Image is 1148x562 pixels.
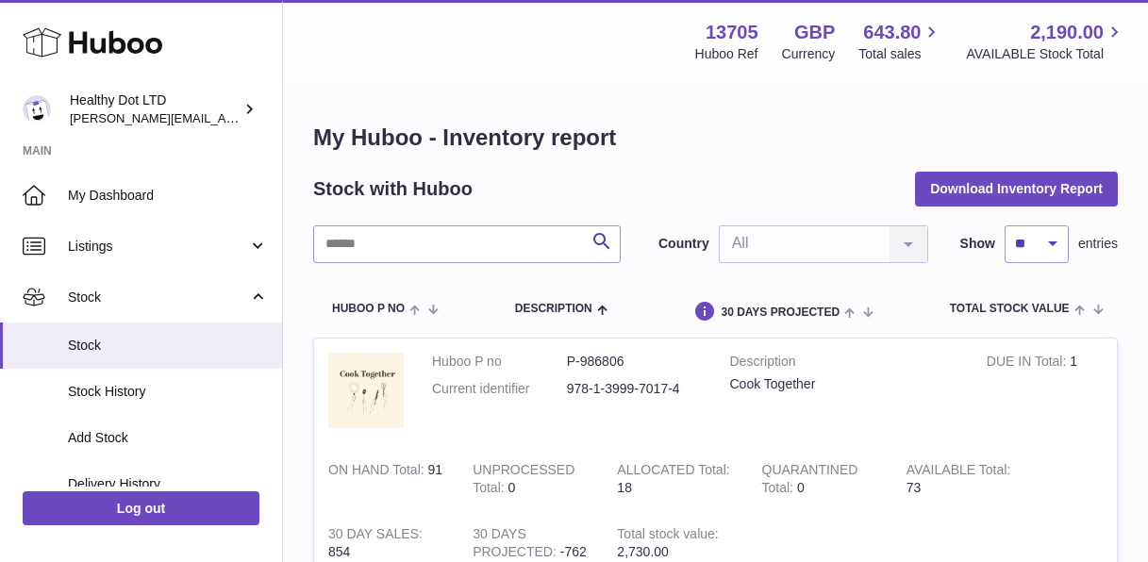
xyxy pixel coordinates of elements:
span: Add Stock [68,429,268,447]
span: Stock [68,337,268,355]
strong: QUARANTINED Total [762,462,858,500]
span: 2,730.00 [617,544,669,559]
span: My Dashboard [68,187,268,205]
td: 1 [973,339,1117,447]
button: Download Inventory Report [915,172,1118,206]
dt: Huboo P no [432,353,567,371]
h2: Stock with Huboo [313,176,473,202]
span: Description [515,303,592,315]
strong: Description [730,353,958,375]
span: Stock History [68,383,268,401]
div: Healthy Dot LTD [70,91,240,127]
a: Log out [23,491,259,525]
span: Total stock value [950,303,1070,315]
label: Country [658,235,709,253]
span: 2,190.00 [1030,20,1104,45]
span: Stock [68,289,248,306]
span: entries [1078,235,1118,253]
strong: ALLOCATED Total [617,462,729,482]
span: Listings [68,238,248,256]
td: 0 [458,447,603,511]
td: 91 [314,447,458,511]
dt: Current identifier [432,380,567,398]
a: 2,190.00 AVAILABLE Stock Total [966,20,1125,63]
div: Huboo Ref [695,45,758,63]
strong: UNPROCESSED Total [473,462,574,500]
span: 30 DAYS PROJECTED [721,306,840,319]
strong: DUE IN Total [987,354,1070,373]
strong: ON HAND Total [328,462,428,482]
span: AVAILABLE Stock Total [966,45,1125,63]
div: Cook Together [730,375,958,393]
strong: AVAILABLE Total [907,462,1011,482]
dd: 978-1-3999-7017-4 [567,380,702,398]
span: Huboo P no [332,303,405,315]
div: Currency [782,45,836,63]
td: 73 [892,447,1037,511]
span: Total sales [858,45,942,63]
strong: GBP [794,20,835,45]
strong: Total stock value [617,526,718,546]
strong: 30 DAY SALES [328,526,423,546]
span: Delivery History [68,475,268,493]
dd: P-986806 [567,353,702,371]
td: 18 [603,447,747,511]
label: Show [960,235,995,253]
span: 643.80 [863,20,921,45]
h1: My Huboo - Inventory report [313,123,1118,153]
img: product image [328,353,404,428]
span: 0 [797,480,805,495]
strong: 13705 [706,20,758,45]
img: Dorothy@healthydot.com [23,95,51,124]
a: 643.80 Total sales [858,20,942,63]
span: [PERSON_NAME][EMAIL_ADDRESS][DOMAIN_NAME] [70,110,378,125]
